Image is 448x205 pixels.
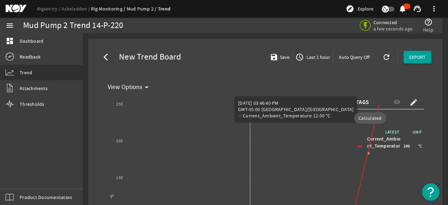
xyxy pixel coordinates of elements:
span: LATEST [385,129,403,135]
span: a few seconds ago [373,26,413,32]
mat-icon: arrow_back_ios [104,53,112,61]
button: Last 1 hour [293,51,333,63]
mat-icon: help_outline [424,18,433,26]
span: Attachments [20,85,48,92]
span: °C [418,143,422,150]
span: Product Documentation [20,194,72,201]
span: UNIT [403,129,424,136]
a: Rig Monitoring [91,6,126,12]
a: Askeladden [62,6,91,12]
button: Auto Query Off [333,51,375,63]
span: EXPORT [409,54,426,61]
span: Thresholds [20,101,44,108]
mat-icon: create [409,98,418,107]
button: Save [267,51,293,63]
span: Help [423,26,433,33]
button: EXPORT [404,51,431,63]
span: Trend [20,69,32,76]
span: New Trend Board [116,54,181,61]
a: Mud Pump 2 [127,6,158,12]
div: Mud Pump 2 Trend 14-P-220 [23,22,123,29]
mat-icon: refresh [382,53,388,61]
mat-icon: menu [6,21,14,30]
button: Explore [343,3,376,14]
button: View Options [105,81,155,94]
text: 200 [116,138,123,144]
mat-icon: save [270,53,275,61]
mat-icon: explore [346,5,354,13]
span: Connected [373,19,413,26]
span: Calculated [358,115,382,122]
span: Auto Query Off [339,54,370,61]
a: Trend [158,6,170,12]
a: Rigsentry [37,6,62,12]
text: 250 [116,102,123,107]
text: °C [110,194,115,198]
button: Open Resource Center [422,183,440,201]
text: 150 [116,175,123,180]
button: more_vert [426,0,442,17]
span: Save [278,54,289,61]
mat-icon: dashboard [6,37,14,45]
span: Last 1 hour [305,54,330,61]
span: View Options [108,84,142,91]
span: 248 [404,143,410,150]
span: Dashboard [20,37,43,45]
span: Explore [358,5,373,12]
span: Readback [20,53,41,60]
mat-icon: support_agent [413,5,421,13]
mat-icon: notifications [398,5,407,13]
mat-icon: arrow_drop_down [142,83,151,91]
mat-icon: access_time [295,53,304,61]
